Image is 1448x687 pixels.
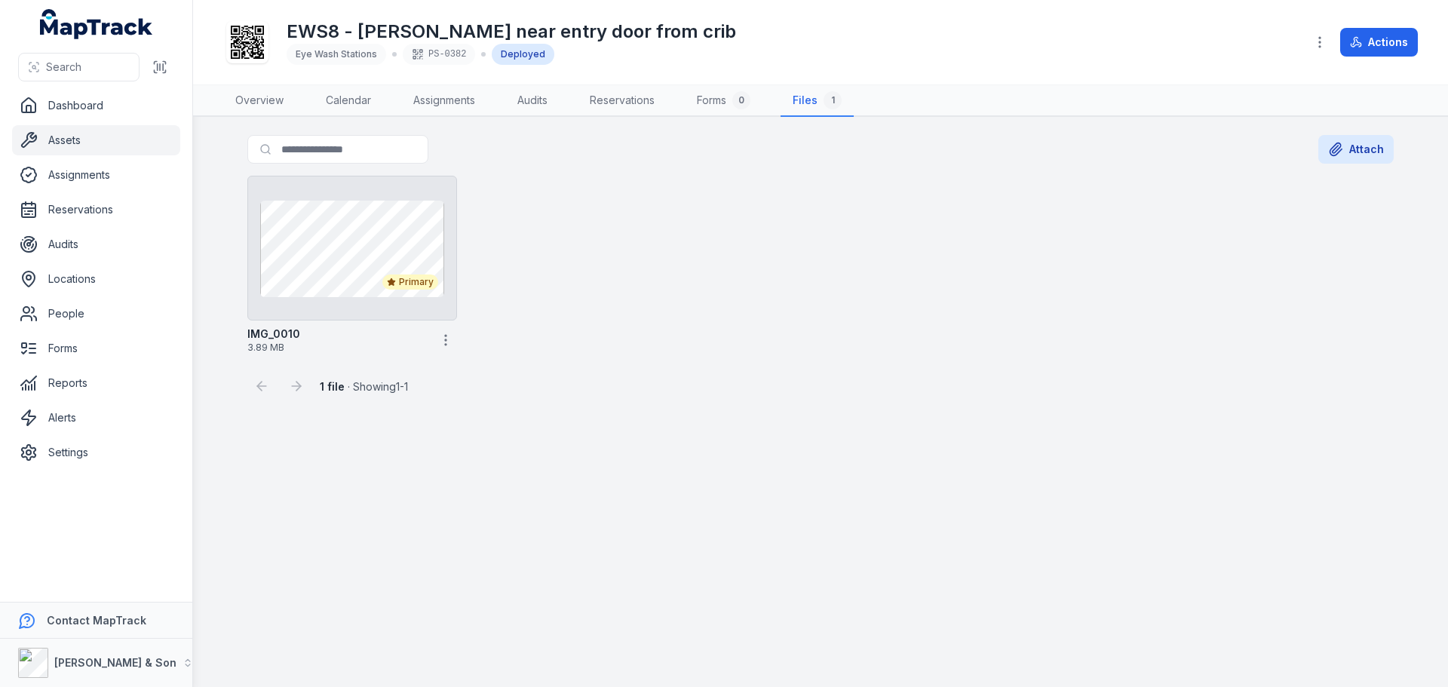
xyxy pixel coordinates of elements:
div: Deployed [492,44,554,65]
a: Settings [12,437,180,468]
span: Search [46,60,81,75]
div: PS-0382 [403,44,475,65]
a: Audits [12,229,180,259]
a: Reservations [578,85,667,117]
div: Primary [382,274,438,290]
a: Calendar [314,85,383,117]
a: Overview [223,85,296,117]
div: 1 [824,91,842,109]
div: 0 [732,91,750,109]
a: MapTrack [40,9,153,39]
a: Assets [12,125,180,155]
button: Actions [1340,28,1418,57]
a: Reservations [12,195,180,225]
a: Audits [505,85,560,117]
a: Forms [12,333,180,363]
a: Alerts [12,403,180,433]
span: 3.89 MB [247,342,428,354]
a: People [12,299,180,329]
button: Search [18,53,140,81]
a: Files1 [781,85,854,117]
span: Upload successful for EWS8 [DATE].pdf [634,632,777,663]
span: · Showing 1 - 1 [320,380,408,393]
h1: EWS8 - [PERSON_NAME] near entry door from crib [287,20,736,44]
a: Locations [12,264,180,294]
a: Forms0 [685,85,762,117]
button: Attach [1318,135,1394,164]
strong: 1 file [320,380,345,393]
a: Dashboard [12,90,180,121]
strong: IMG_0010 [247,327,300,342]
a: Assignments [401,85,487,117]
a: Reports [12,368,180,398]
strong: [PERSON_NAME] & Son [54,656,176,669]
span: Eye Wash Stations [296,48,377,60]
a: Assignments [12,160,180,190]
strong: Contact MapTrack [47,614,146,627]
